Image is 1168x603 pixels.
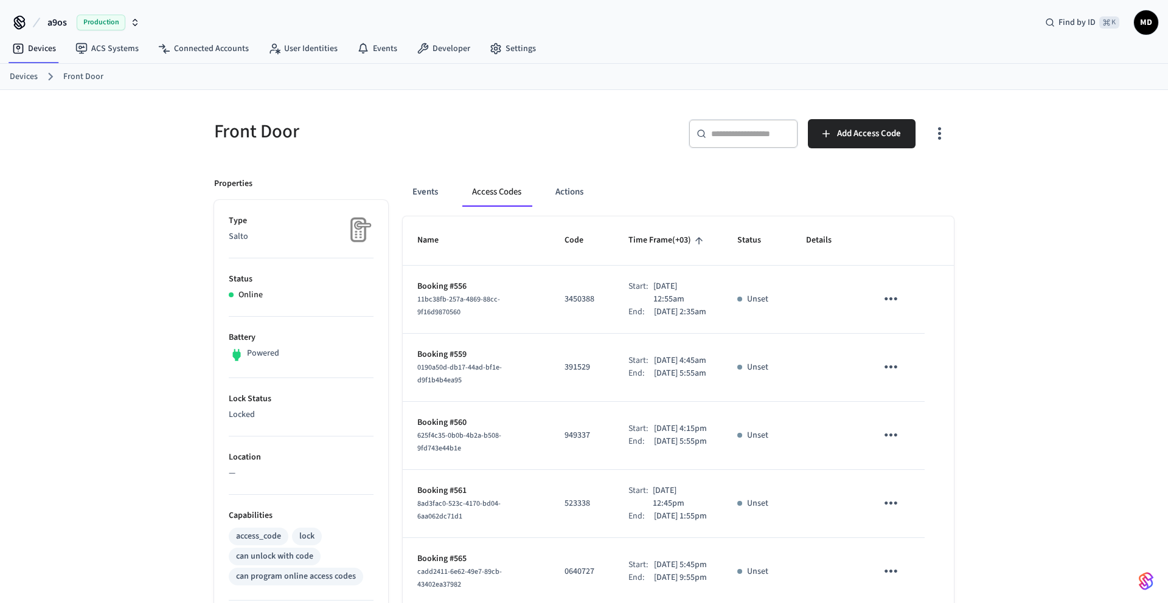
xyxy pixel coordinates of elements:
[347,38,407,60] a: Events
[417,553,535,565] p: Booking #565
[565,565,599,578] p: 0640727
[238,289,263,301] p: Online
[654,422,707,435] p: [DATE] 4:15pm
[259,38,347,60] a: User Identities
[236,530,281,543] div: access_code
[747,293,768,306] p: Unset
[1035,12,1129,33] div: Find by ID⌘ K
[628,231,707,250] span: Time Frame(+03)
[2,38,66,60] a: Devices
[407,38,480,60] a: Developer
[47,15,67,30] span: a9os
[628,354,654,367] div: Start:
[77,15,125,30] span: Production
[229,273,374,286] p: Status
[1139,571,1153,591] img: SeamLogoGradient.69752ec5.svg
[628,306,654,319] div: End:
[480,38,546,60] a: Settings
[654,510,707,523] p: [DATE] 1:55pm
[747,497,768,510] p: Unset
[806,231,847,250] span: Details
[229,230,374,243] p: Salto
[1099,16,1119,29] span: ⌘ K
[299,530,315,543] div: lock
[628,435,654,448] div: End:
[229,331,374,344] p: Battery
[654,559,707,571] p: [DATE] 5:45pm
[10,71,38,83] a: Devices
[628,559,654,571] div: Start:
[417,416,535,429] p: Booking #560
[565,293,599,306] p: 3450388
[417,430,501,453] span: 625f4c35-0b0b-4b2a-b508-9fd743e44b1e
[628,510,654,523] div: End:
[417,280,535,293] p: Booking #556
[654,435,707,448] p: [DATE] 5:55pm
[653,484,707,510] p: [DATE] 12:45pm
[214,119,577,144] h5: Front Door
[148,38,259,60] a: Connected Accounts
[229,451,374,464] p: Location
[628,571,654,584] div: End:
[229,393,374,405] p: Lock Status
[565,231,599,250] span: Code
[747,429,768,442] p: Unset
[837,126,901,142] span: Add Access Code
[403,177,448,207] button: Events
[236,550,313,563] div: can unlock with code
[654,367,706,380] p: [DATE] 5:55am
[417,567,502,590] span: cadd2411-6e62-49e7-89cb-43402ea37982
[628,280,653,306] div: Start:
[403,177,954,207] div: ant example
[417,231,454,250] span: Name
[343,215,374,245] img: Placeholder Lock Image
[417,294,500,317] span: 11bc38fb-257a-4869-88cc-9f16d9870560
[229,509,374,522] p: Capabilities
[654,571,707,584] p: [DATE] 9:55pm
[1135,12,1157,33] span: MD
[417,498,501,522] span: 8ad3fac0-523c-4170-bd04-6aa062dc71d1
[654,354,706,367] p: [DATE] 4:45am
[417,348,535,361] p: Booking #559
[417,362,502,385] span: 0190a50d-db17-44ad-bf1e-d9f1b4b4ea95
[565,429,599,442] p: 949337
[628,367,654,380] div: End:
[63,71,103,83] a: Front Door
[628,484,653,510] div: Start:
[565,361,599,374] p: 391529
[653,280,708,306] p: [DATE] 12:55am
[247,347,279,360] p: Powered
[229,215,374,227] p: Type
[229,467,374,480] p: —
[747,361,768,374] p: Unset
[747,565,768,578] p: Unset
[628,422,654,435] div: Start:
[236,570,356,583] div: can program online access codes
[565,497,599,510] p: 523338
[214,177,252,190] p: Properties
[417,484,535,497] p: Booking #561
[654,306,706,319] p: [DATE] 2:35am
[808,119,916,148] button: Add Access Code
[462,177,531,207] button: Access Codes
[737,231,777,250] span: Status
[1058,16,1096,29] span: Find by ID
[1134,10,1158,35] button: MD
[546,177,593,207] button: Actions
[66,38,148,60] a: ACS Systems
[229,408,374,421] p: Locked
